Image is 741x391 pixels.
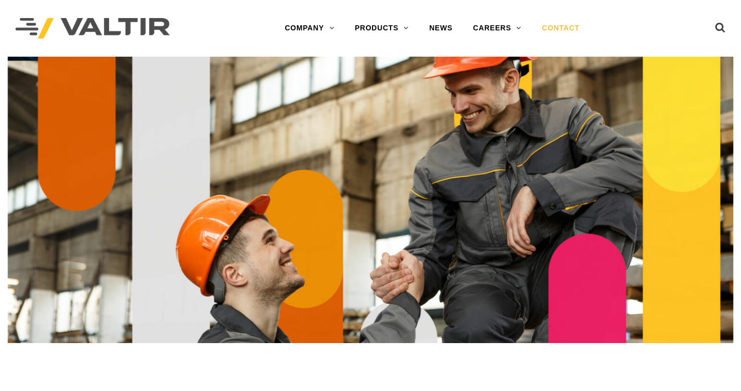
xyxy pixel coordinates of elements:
a: PRODUCTS [344,18,419,39]
a: CONTACT [532,18,590,39]
a: COMPANY [274,18,344,39]
a: CAREERS [463,18,532,39]
img: Valtir [15,18,170,39]
img: Contact_1 [8,57,733,343]
a: NEWS [419,18,463,39]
